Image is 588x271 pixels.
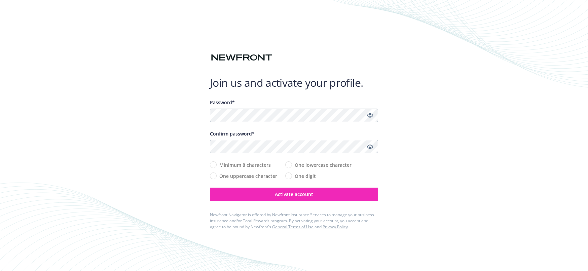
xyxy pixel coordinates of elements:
span: One lowercase character [295,161,352,168]
a: Show password [366,111,374,119]
a: Privacy Policy [323,224,348,230]
span: One digit [295,172,316,180]
input: Confirm your unique password... [210,140,378,153]
img: Newfront logo [210,52,273,64]
span: One uppercase character [219,172,277,180]
a: General Terms of Use [272,224,314,230]
h1: Join us and activate your profile. [210,76,378,89]
span: Confirm password* [210,130,255,137]
span: Minimum 8 characters [219,161,271,168]
span: Activate account [275,191,313,197]
span: Password* [210,99,235,106]
input: Enter a unique password... [210,109,378,122]
div: Newfront Navigator is offered by Newfront Insurance Services to manage your business insurance an... [210,212,378,230]
button: Activate account [210,188,378,201]
a: Show password [366,143,374,151]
